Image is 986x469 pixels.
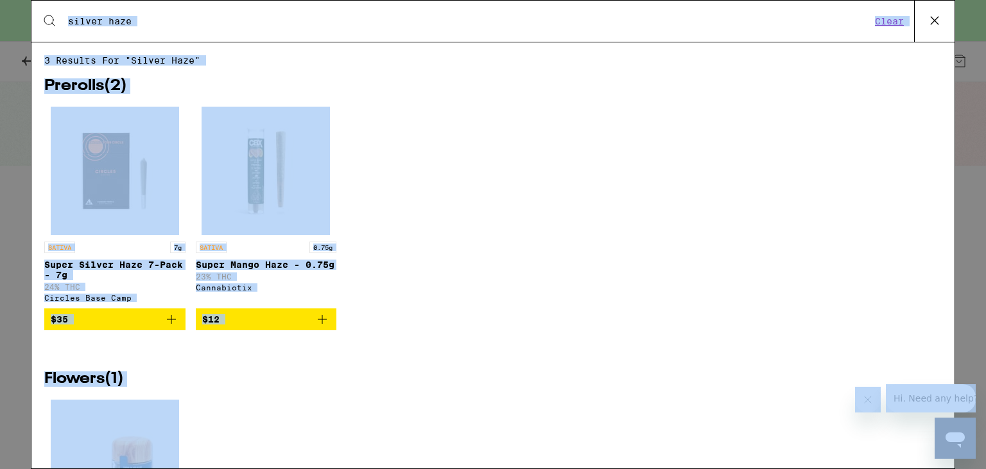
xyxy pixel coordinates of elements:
p: 0.75g [309,242,336,253]
span: Hi. Need any help? [8,9,92,19]
a: Open page for Super Silver Haze 7-Pack - 7g from Circles Base Camp [44,107,186,308]
p: 7g [170,242,186,253]
img: Cannabiotix - Super Mango Haze - 0.75g [202,107,330,235]
div: Cannabiotix [196,283,337,292]
iframe: Button to launch messaging window [935,418,976,459]
p: 24% THC [44,283,186,291]
p: 23% THC [196,272,337,281]
p: Super Mango Haze - 0.75g [196,260,337,270]
img: Circles Base Camp - Super Silver Haze 7-Pack - 7g [51,107,179,235]
button: Clear [871,15,908,27]
span: $35 [51,314,68,324]
input: Search for products & categories [67,15,871,27]
h2: Flowers ( 1 ) [44,371,942,387]
p: SATIVA [44,242,75,253]
iframe: Message from company [886,384,976,412]
button: Add to bag [44,308,186,330]
button: Add to bag [196,308,337,330]
span: $12 [202,314,220,324]
p: SATIVA [196,242,227,253]
p: Super Silver Haze 7-Pack - 7g [44,260,186,280]
a: Open page for Super Mango Haze - 0.75g from Cannabiotix [196,107,337,308]
span: 3 results for "silver haze" [44,55,942,66]
h2: Prerolls ( 2 ) [44,78,942,94]
div: Circles Base Camp [44,294,186,302]
iframe: Close message [855,387,881,412]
